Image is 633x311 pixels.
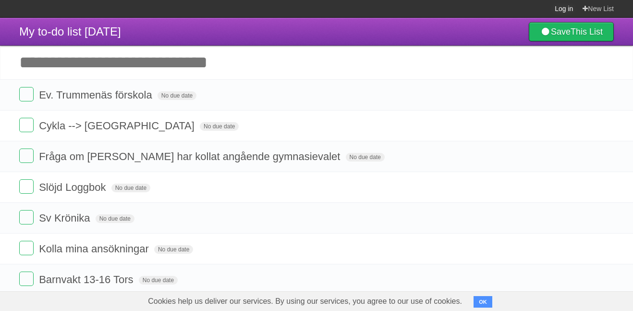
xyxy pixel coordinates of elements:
span: No due date [96,214,134,223]
span: Fråga om [PERSON_NAME] har kollat angående gymnasievalet [39,150,342,162]
span: No due date [346,153,385,162]
span: No due date [139,276,178,285]
a: SaveThis List [529,22,614,41]
label: Done [19,149,34,163]
span: Slöjd Loggbok [39,181,108,193]
b: This List [571,27,603,37]
span: No due date [200,122,239,131]
label: Done [19,87,34,101]
span: Kolla mina ansökningar [39,243,151,255]
span: No due date [158,91,196,100]
span: Barnvakt 13-16 Tors [39,274,135,286]
span: My to-do list [DATE] [19,25,121,38]
button: OK [474,296,492,308]
label: Done [19,241,34,255]
span: Cookies help us deliver our services. By using our services, you agree to our use of cookies. [138,292,472,311]
label: Done [19,210,34,224]
label: Done [19,118,34,132]
span: No due date [154,245,193,254]
label: Done [19,179,34,194]
span: Sv Krönika [39,212,92,224]
span: No due date [111,184,150,192]
span: Ev. Trummenäs förskola [39,89,155,101]
span: Cykla --> [GEOGRAPHIC_DATA] [39,120,197,132]
label: Done [19,272,34,286]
